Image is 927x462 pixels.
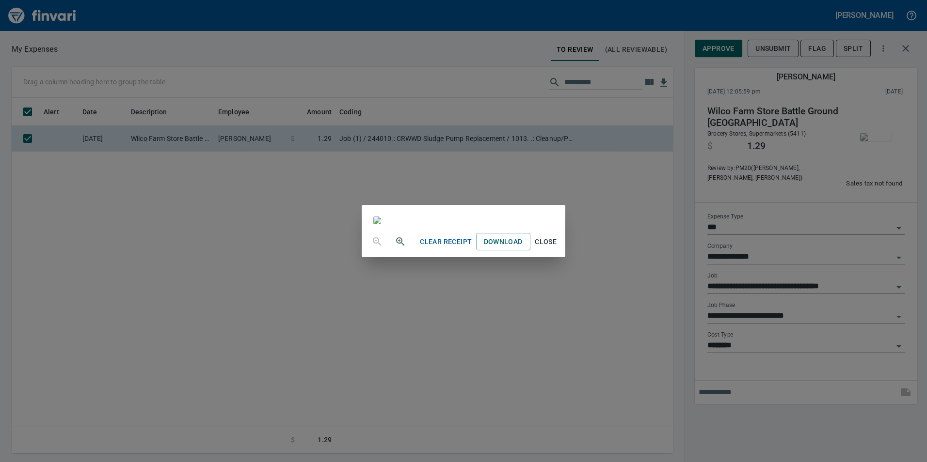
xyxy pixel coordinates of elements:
[476,233,530,251] a: Download
[530,233,561,251] button: Close
[416,233,476,251] button: Clear Receipt
[534,236,558,248] span: Close
[420,236,472,248] span: Clear Receipt
[373,216,381,224] img: receipts%2Ftapani%2F2025-10-03%2Feq5gf7EDuQVkvkkaUxVLM9UZZLo1__aFCmBds4iUgD6dAMchie.jpg
[484,236,523,248] span: Download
